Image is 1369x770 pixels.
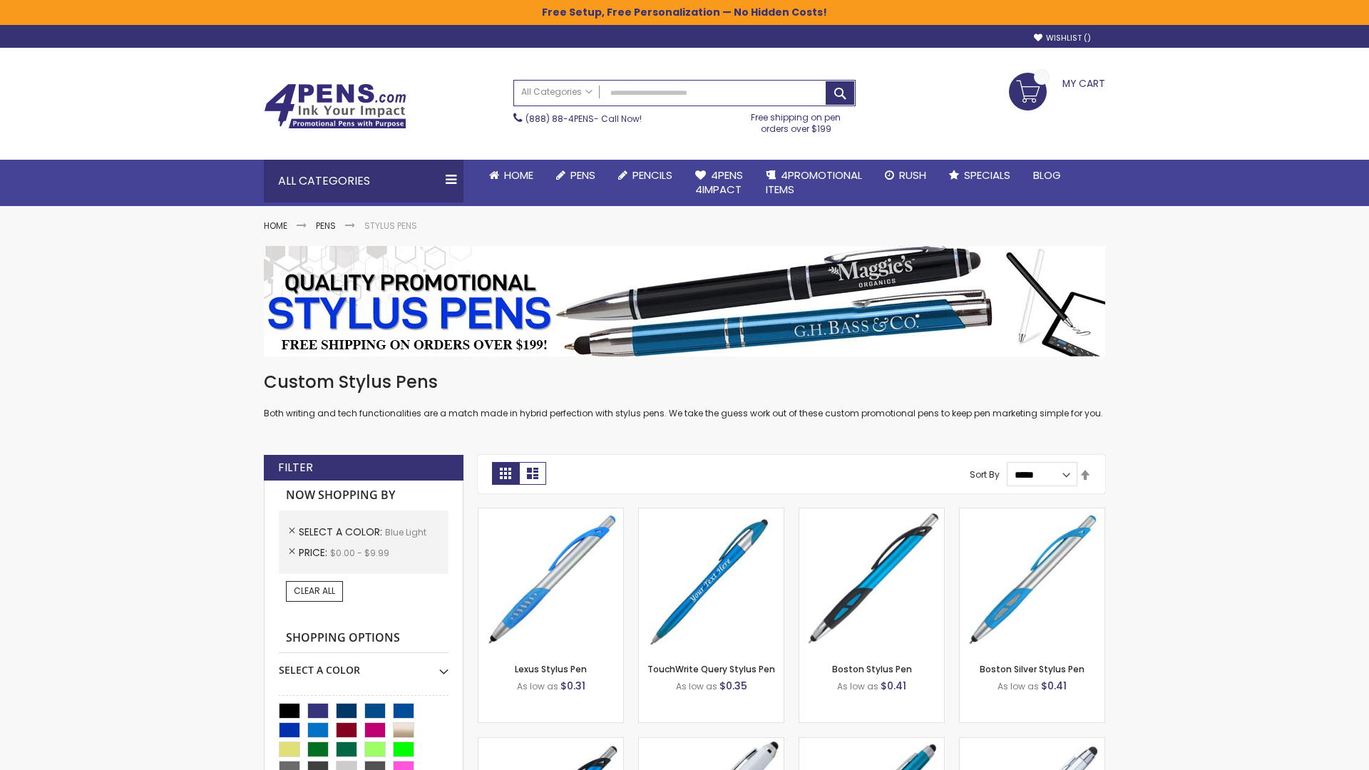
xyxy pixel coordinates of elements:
[960,737,1104,749] a: Silver Cool Grip Stylus Pen-Blue - Light
[279,623,448,654] strong: Shopping Options
[299,545,330,560] span: Price
[286,581,343,601] a: Clear All
[517,680,558,692] span: As low as
[279,653,448,677] div: Select A Color
[899,168,926,183] span: Rush
[970,468,1000,481] label: Sort By
[938,160,1022,191] a: Specials
[676,680,717,692] span: As low as
[837,680,878,692] span: As low as
[639,508,784,653] img: TouchWrite Query Stylus Pen-Blue Light
[881,679,906,693] span: $0.41
[737,106,856,135] div: Free shipping on pen orders over $199
[299,525,385,539] span: Select A Color
[1033,168,1061,183] span: Blog
[960,508,1104,653] img: Boston Silver Stylus Pen-Blue - Light
[980,663,1085,675] a: Boston Silver Stylus Pen
[478,508,623,520] a: Lexus Stylus Pen-Blue - Light
[264,160,463,202] div: All Categories
[264,220,287,232] a: Home
[1041,679,1067,693] span: $0.41
[560,679,585,693] span: $0.31
[632,168,672,183] span: Pencils
[364,220,417,232] strong: Stylus Pens
[525,113,642,125] span: - Call Now!
[695,168,743,197] span: 4Pens 4impact
[492,462,519,485] strong: Grid
[478,160,545,191] a: Home
[960,508,1104,520] a: Boston Silver Stylus Pen-Blue - Light
[478,508,623,653] img: Lexus Stylus Pen-Blue - Light
[964,168,1010,183] span: Specials
[719,679,747,693] span: $0.35
[504,168,533,183] span: Home
[294,585,335,597] span: Clear All
[799,508,944,653] img: Boston Stylus Pen-Blue - Light
[264,246,1105,356] img: Stylus Pens
[278,460,313,476] strong: Filter
[515,663,587,675] a: Lexus Stylus Pen
[264,83,406,129] img: 4Pens Custom Pens and Promotional Products
[832,663,912,675] a: Boston Stylus Pen
[264,371,1105,394] h1: Custom Stylus Pens
[330,547,389,559] span: $0.00 - $9.99
[766,168,862,197] span: 4PROMOTIONAL ITEMS
[545,160,607,191] a: Pens
[514,81,600,104] a: All Categories
[316,220,336,232] a: Pens
[264,371,1105,420] div: Both writing and tech functionalities are a match made in hybrid perfection with stylus pens. We ...
[521,86,593,98] span: All Categories
[1022,160,1072,191] a: Blog
[279,481,448,510] strong: Now Shopping by
[525,113,594,125] a: (888) 88-4PENS
[799,508,944,520] a: Boston Stylus Pen-Blue - Light
[684,160,754,206] a: 4Pens4impact
[799,737,944,749] a: Lory Metallic Stylus Pen-Blue - Light
[754,160,873,206] a: 4PROMOTIONALITEMS
[647,663,775,675] a: TouchWrite Query Stylus Pen
[385,526,426,538] span: Blue Light
[570,168,595,183] span: Pens
[607,160,684,191] a: Pencils
[1034,33,1091,43] a: Wishlist
[639,737,784,749] a: Kimberly Logo Stylus Pens-LT-Blue
[639,508,784,520] a: TouchWrite Query Stylus Pen-Blue Light
[998,680,1039,692] span: As low as
[478,737,623,749] a: Lexus Metallic Stylus Pen-Blue - Light
[873,160,938,191] a: Rush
